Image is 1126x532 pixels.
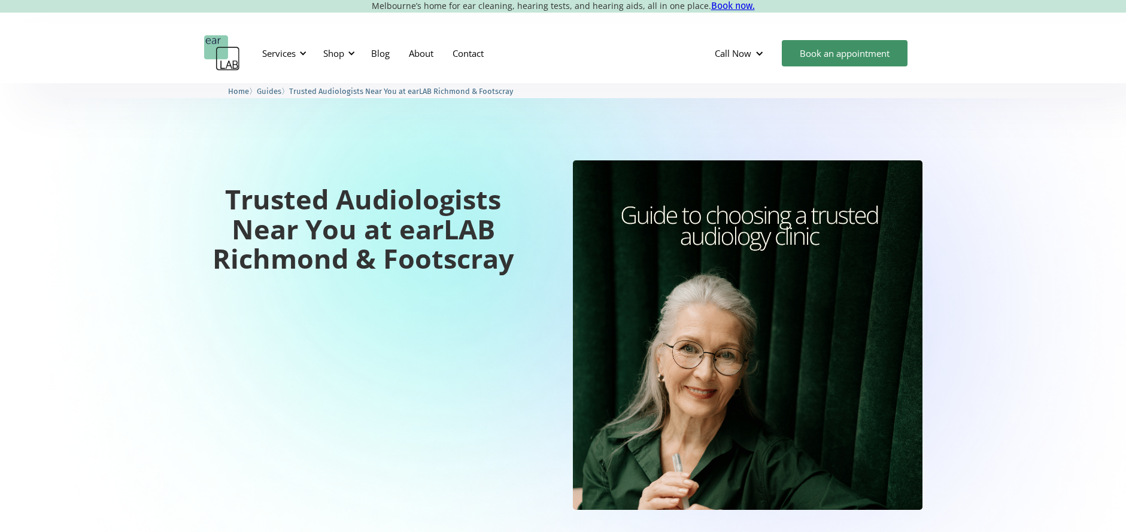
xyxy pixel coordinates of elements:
img: Trusted Audiologists Near You at earLAB Richmond & Footscray [573,160,922,510]
span: Guides [257,87,281,96]
a: About [399,36,443,71]
a: Trusted Audiologists Near You at earLAB Richmond & Footscray [289,85,513,96]
span: Home [228,87,249,96]
a: home [204,35,240,71]
div: Call Now [705,35,776,71]
div: Services [255,35,310,71]
a: Book an appointment [782,40,908,66]
div: Shop [316,35,359,71]
a: Guides [257,85,281,96]
li: 〉 [228,85,257,98]
a: Contact [443,36,493,71]
li: 〉 [257,85,289,98]
div: Shop [323,47,344,59]
span: Trusted Audiologists Near You at earLAB Richmond & Footscray [289,87,513,96]
h1: Trusted Audiologists Near You at earLAB Richmond & Footscray [204,184,523,273]
a: Home [228,85,249,96]
div: Call Now [715,47,751,59]
div: Services [262,47,296,59]
a: Blog [362,36,399,71]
